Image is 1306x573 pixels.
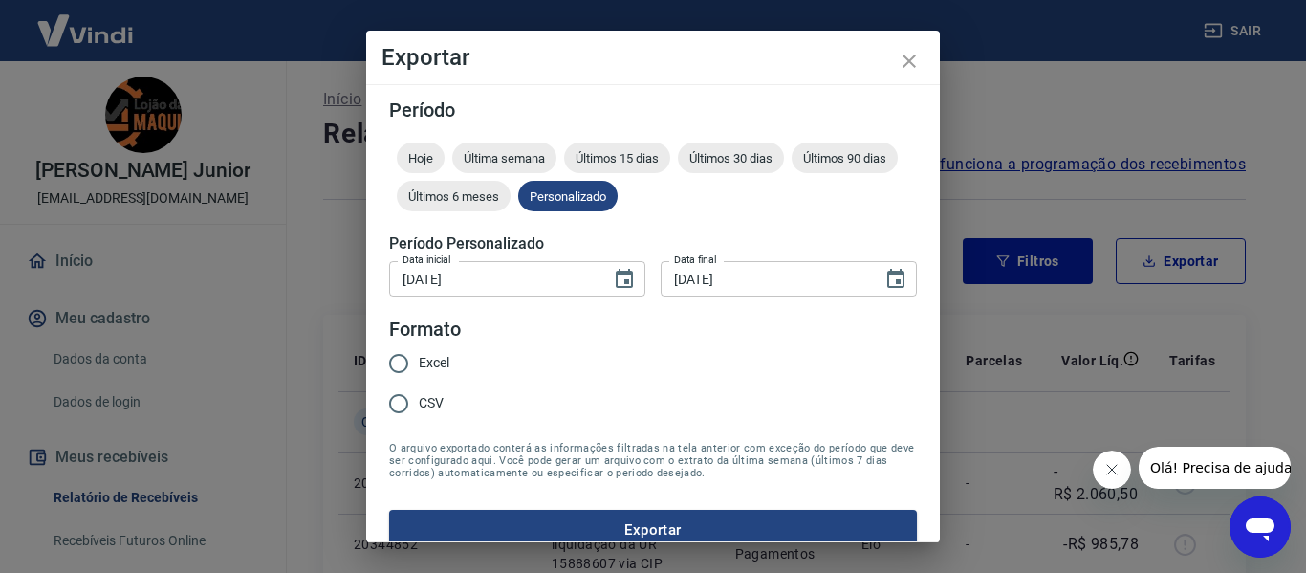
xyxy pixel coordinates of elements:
iframe: Mensagem da empresa [1139,447,1291,489]
h5: Período Personalizado [389,234,917,253]
button: close [886,38,932,84]
span: O arquivo exportado conterá as informações filtradas na tela anterior com exceção do período que ... [389,442,917,479]
div: Últimos 15 dias [564,143,670,173]
input: DD/MM/YYYY [389,261,598,297]
span: CSV [419,393,444,413]
span: Última semana [452,151,556,165]
iframe: Fechar mensagem [1093,451,1131,489]
iframe: Botão para abrir a janela de mensagens [1230,496,1291,558]
span: Últimos 15 dias [564,151,670,165]
div: Últimos 6 meses [397,181,511,211]
legend: Formato [389,316,461,343]
button: Choose date, selected date is 20 de ago de 2025 [877,260,915,298]
div: Última semana [452,143,556,173]
div: Personalizado [518,181,618,211]
h4: Exportar [381,46,925,69]
h5: Período [389,100,917,120]
div: Últimos 90 dias [792,143,898,173]
div: Hoje [397,143,445,173]
span: Hoje [397,151,445,165]
span: Excel [419,353,449,373]
span: Olá! Precisa de ajuda? [11,13,161,29]
div: Últimos 30 dias [678,143,784,173]
label: Data inicial [403,253,451,267]
span: Últimos 90 dias [792,151,898,165]
span: Personalizado [518,189,618,204]
label: Data final [674,253,717,267]
button: Choose date, selected date is 20 de ago de 2025 [605,260,643,298]
span: Últimos 6 meses [397,189,511,204]
button: Exportar [389,510,917,550]
span: Últimos 30 dias [678,151,784,165]
input: DD/MM/YYYY [661,261,869,297]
